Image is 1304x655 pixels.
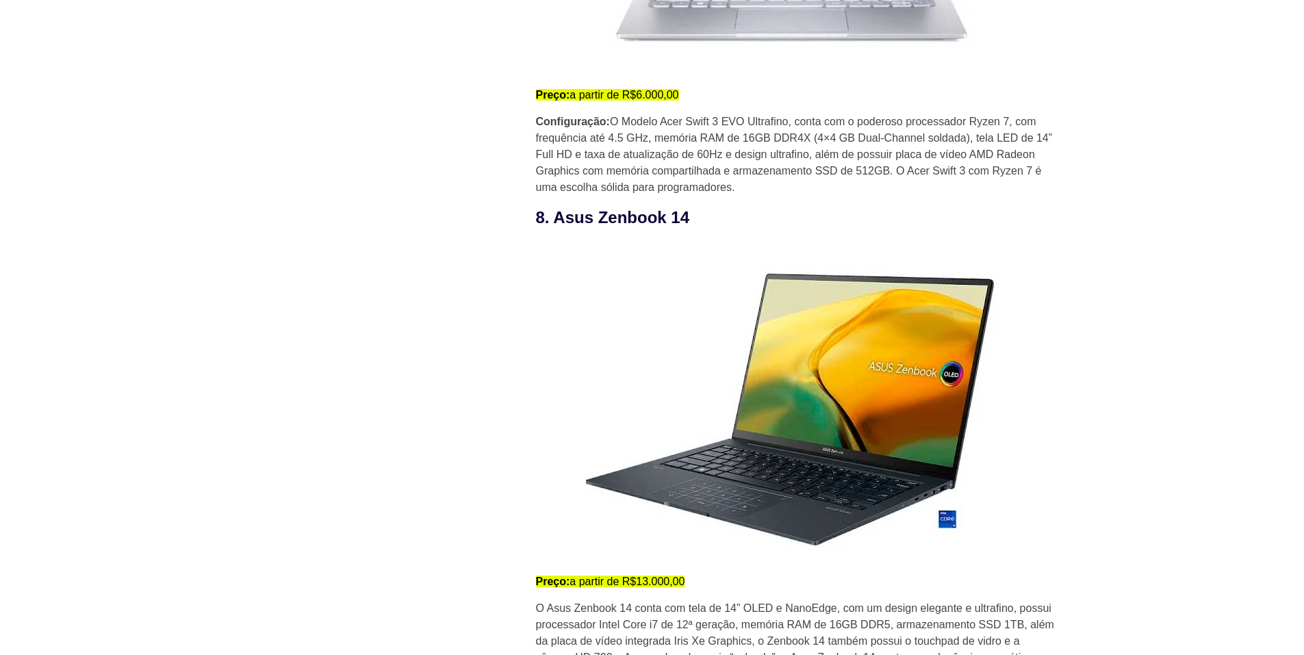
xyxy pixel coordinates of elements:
strong: Preço: [536,576,570,587]
mark: a partir de R$13.000,00 [536,576,685,587]
div: Widget de chat [1058,480,1304,655]
h3: 8. Asus Zenbook 14 [536,205,1056,230]
strong: Configuração: [536,116,610,127]
strong: Preço: [536,89,570,101]
p: O Modelo Acer Swift 3 EVO Ultrafino, conta com o poderoso processador Ryzen 7, com frequência até... [536,114,1056,196]
iframe: Chat Widget [1058,480,1304,655]
mark: a partir de R$6.000,00 [536,89,679,101]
